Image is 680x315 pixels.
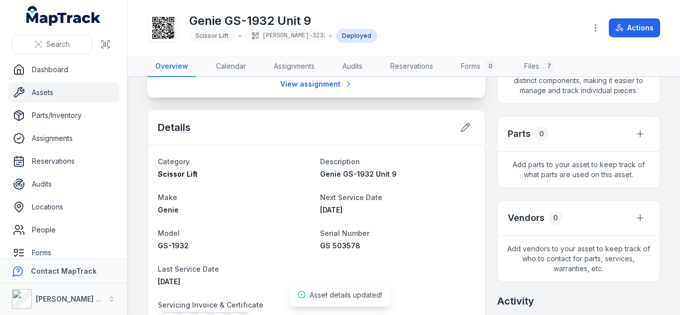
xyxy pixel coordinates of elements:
[549,211,563,225] div: 0
[8,197,119,217] a: Locations
[158,277,180,286] span: [DATE]
[498,58,660,104] span: Add sub-assets to organise your assets into distinct components, making it easier to manage and t...
[195,32,228,39] span: Scissor Lift
[158,229,180,237] span: Model
[320,206,342,214] time: 07/11/2025, 12:00:00 am
[320,157,360,166] span: Description
[8,243,119,263] a: Forms
[158,241,189,250] span: GS-1932
[245,29,325,43] div: [PERSON_NAME]-3233
[516,56,563,77] a: Files7
[31,267,97,275] strong: Contact MapTrack
[497,294,534,308] h2: Activity
[8,105,119,125] a: Parts/Inventory
[498,152,660,188] span: Add parts to your asset to keep track of what parts are used on this asset.
[320,170,397,178] span: Genie GS-1932 Unit 9
[12,35,92,54] button: Search
[158,170,198,178] span: Scissor Lift
[158,301,263,309] span: Servicing Invoice & Certificate
[46,39,70,49] span: Search
[498,236,660,282] span: Add vendors to your asset to keep track of who to contact for parts, services, warranties, etc.
[266,56,323,77] a: Assignments
[484,60,496,72] div: 0
[158,193,177,202] span: Make
[8,220,119,240] a: People
[453,56,504,77] a: Forms0
[382,56,441,77] a: Reservations
[609,18,660,37] button: Actions
[320,241,360,250] span: GS 503578
[36,295,105,303] strong: [PERSON_NAME] Air
[158,157,190,166] span: Category
[320,206,342,214] span: [DATE]
[535,127,549,141] div: 0
[335,56,370,77] a: Audits
[208,56,254,77] a: Calendar
[274,75,359,94] a: View assignment
[147,56,196,77] a: Overview
[310,291,382,299] span: Asset details updated!
[508,211,545,225] h3: Vendors
[158,265,219,273] span: Last Service Date
[543,60,555,72] div: 7
[158,277,180,286] time: 07/08/2025, 12:00:00 am
[8,174,119,194] a: Audits
[320,229,369,237] span: Serial Number
[158,120,191,134] h2: Details
[8,60,119,80] a: Dashboard
[508,127,531,141] h3: Parts
[189,13,377,29] h1: Genie GS-1932 Unit 9
[158,206,179,214] span: Genie
[320,193,382,202] span: Next Service Date
[336,29,377,43] div: Deployed
[8,83,119,103] a: Assets
[26,6,101,26] a: MapTrack
[8,151,119,171] a: Reservations
[8,128,119,148] a: Assignments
